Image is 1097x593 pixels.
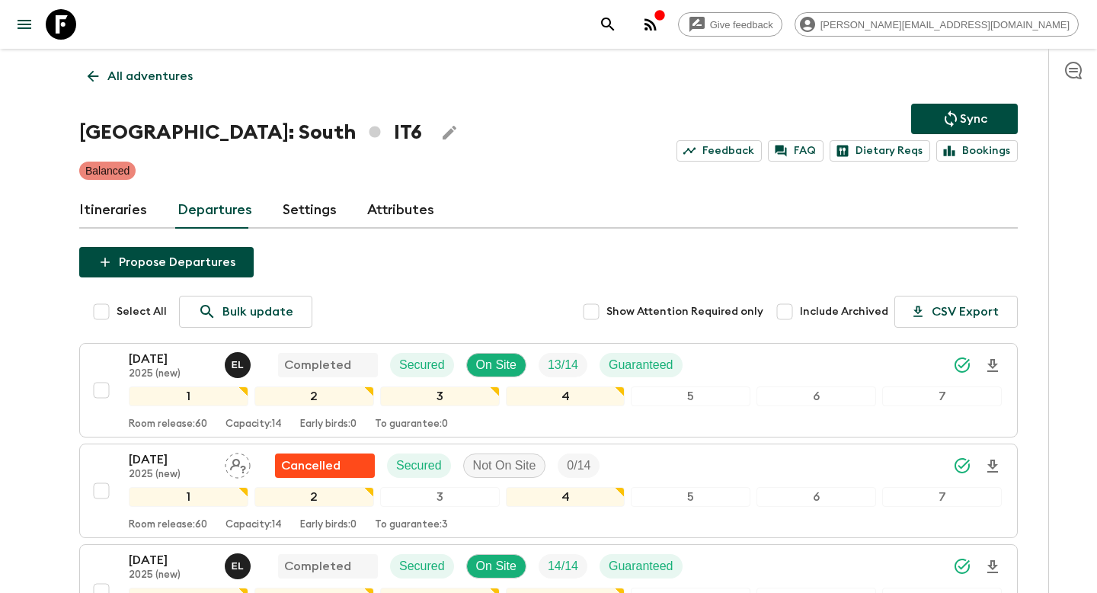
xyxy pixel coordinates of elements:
[983,357,1002,375] svg: Download Onboarding
[225,357,254,369] span: Eleonora Longobardi
[960,110,987,128] p: Sync
[830,140,930,162] a: Dietary Reqs
[380,487,500,507] div: 3
[953,356,971,374] svg: Synced Successfully
[179,296,312,328] a: Bulk update
[129,569,213,582] p: 2025 (new)
[476,557,517,575] p: On Site
[284,356,351,374] p: Completed
[225,519,282,531] p: Capacity: 14
[399,557,445,575] p: Secured
[812,19,1078,30] span: [PERSON_NAME][EMAIL_ADDRESS][DOMAIN_NAME]
[953,457,971,475] svg: Synced Successfully
[466,554,526,579] div: On Site
[129,418,207,431] p: Room release: 60
[375,418,448,431] p: To guarantee: 0
[936,140,1018,162] a: Bookings
[894,296,1018,328] button: CSV Export
[882,386,1002,406] div: 7
[375,519,448,531] p: To guarantee: 3
[390,554,454,579] div: Secured
[387,454,451,478] div: Secured
[129,519,207,531] p: Room release: 60
[79,343,1018,438] button: [DATE]2025 (new)Eleonora LongobardiCompletedSecuredOn SiteTrip FillGuaranteed1234567Room release:...
[676,140,762,162] a: Feedback
[539,554,587,579] div: Trip Fill
[79,61,201,91] a: All adventures
[254,386,374,406] div: 2
[678,12,782,37] a: Give feedback
[396,457,442,475] p: Secured
[222,303,293,321] p: Bulk update
[390,353,454,377] div: Secured
[117,304,167,319] span: Select All
[283,192,337,229] a: Settings
[466,353,526,377] div: On Site
[225,558,254,570] span: Eleonora Longobardi
[129,350,213,368] p: [DATE]
[539,353,587,377] div: Trip Fill
[463,454,546,478] div: Not On Site
[567,457,590,475] p: 0 / 14
[300,519,357,531] p: Early birds: 0
[548,356,578,374] p: 13 / 14
[225,457,251,470] span: Assign pack leader
[506,386,625,406] div: 4
[225,418,282,431] p: Capacity: 14
[476,356,517,374] p: On Site
[129,469,213,481] p: 2025 (new)
[983,558,1002,576] svg: Download Onboarding
[768,140,824,162] a: FAQ
[178,192,252,229] a: Departures
[399,356,445,374] p: Secured
[284,557,351,575] p: Completed
[300,418,357,431] p: Early birds: 0
[631,487,750,507] div: 5
[129,386,248,406] div: 1
[606,304,763,319] span: Show Attention Required only
[609,557,673,575] p: Guaranteed
[548,557,578,575] p: 14 / 14
[756,386,876,406] div: 6
[593,9,623,40] button: search adventures
[281,457,341,475] p: Cancelled
[882,487,1002,507] div: 7
[702,19,782,30] span: Give feedback
[79,117,422,148] h1: [GEOGRAPHIC_DATA]: South IT6
[800,304,888,319] span: Include Archived
[434,117,465,148] button: Edit Adventure Title
[631,386,750,406] div: 5
[129,487,248,507] div: 1
[473,457,536,475] p: Not On Site
[129,551,213,569] p: [DATE]
[756,487,876,507] div: 6
[911,104,1018,134] button: Sync adventure departures to the booking engine
[129,368,213,380] p: 2025 (new)
[367,192,434,229] a: Attributes
[254,487,374,507] div: 2
[85,163,130,178] p: Balanced
[609,356,673,374] p: Guaranteed
[275,454,375,478] div: Flash Pack cancellation
[953,557,971,575] svg: Synced Successfully
[558,454,600,478] div: Trip Fill
[506,487,625,507] div: 4
[79,192,147,229] a: Itineraries
[79,247,254,277] button: Propose Departures
[380,386,500,406] div: 3
[9,9,40,40] button: menu
[983,457,1002,476] svg: Download Onboarding
[79,444,1018,538] button: [DATE]2025 (new)Assign pack leaderFlash Pack cancellationSecuredNot On SiteTrip Fill1234567Room r...
[129,450,213,469] p: [DATE]
[795,12,1079,37] div: [PERSON_NAME][EMAIL_ADDRESS][DOMAIN_NAME]
[107,67,193,85] p: All adventures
